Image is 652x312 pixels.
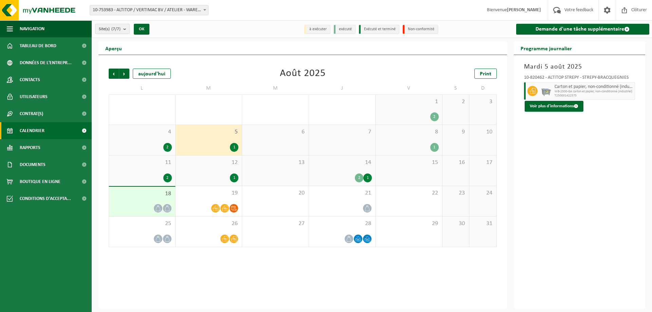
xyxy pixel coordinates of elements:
[363,173,372,182] div: 1
[473,128,493,136] span: 10
[312,189,372,197] span: 21
[20,139,40,156] span: Rapports
[246,159,305,166] span: 13
[379,98,439,106] span: 1
[20,122,44,139] span: Calendrier
[334,25,356,34] li: exécuté
[359,25,399,34] li: Exécuté et terminé
[473,189,493,197] span: 24
[179,128,239,136] span: 5
[163,143,172,152] div: 2
[119,69,129,79] span: Suivant
[555,84,633,90] span: Carton et papier, non-conditionné (industriel)
[446,98,466,106] span: 2
[309,82,376,94] td: J
[379,128,439,136] span: 8
[304,25,330,34] li: à exécuter
[403,25,438,34] li: Non-conformité
[20,20,44,37] span: Navigation
[163,173,172,182] div: 2
[446,220,466,227] span: 30
[90,5,209,15] span: 10-753983 - ALTITOP / VERTIMAC BV / ATELIER - WAREGEM
[95,24,130,34] button: Site(s)(7/7)
[112,159,172,166] span: 11
[312,220,372,227] span: 28
[514,41,579,55] h2: Programme journalier
[176,82,242,94] td: M
[99,24,121,34] span: Site(s)
[474,69,497,79] a: Print
[20,190,71,207] span: Conditions d'accepta...
[20,88,48,105] span: Utilisateurs
[507,7,541,13] strong: [PERSON_NAME]
[280,69,326,79] div: Août 2025
[376,82,442,94] td: V
[473,98,493,106] span: 3
[98,41,129,55] h2: Aperçu
[109,82,176,94] td: L
[246,189,305,197] span: 20
[111,27,121,31] count: (7/7)
[480,71,491,77] span: Print
[20,173,60,190] span: Boutique en ligne
[524,62,635,72] h3: Mardi 5 août 2025
[109,69,119,79] span: Précédent
[442,82,470,94] td: S
[525,101,583,112] button: Voir plus d'informations
[555,94,633,98] span: T250001422575
[516,24,650,35] a: Demande d'une tâche supplémentaire
[312,128,372,136] span: 7
[446,128,466,136] span: 9
[430,143,439,152] div: 1
[112,128,172,136] span: 4
[473,220,493,227] span: 31
[469,82,496,94] td: D
[246,220,305,227] span: 27
[473,159,493,166] span: 17
[355,173,363,182] div: 2
[230,173,238,182] div: 1
[179,159,239,166] span: 12
[20,37,56,54] span: Tableau de bord
[112,190,172,198] span: 18
[379,159,439,166] span: 15
[20,156,46,173] span: Documents
[446,159,466,166] span: 16
[379,189,439,197] span: 22
[179,189,239,197] span: 19
[430,112,439,121] div: 2
[112,220,172,227] span: 25
[242,82,309,94] td: M
[524,75,635,82] div: 10-820462 - ALTITOP STRÉPY - STRÉPY-BRACQUEGNIES
[90,5,208,15] span: 10-753983 - ALTITOP / VERTIMAC BV / ATELIER - WAREGEM
[20,105,43,122] span: Contrat(s)
[312,159,372,166] span: 14
[133,69,171,79] div: aujourd'hui
[446,189,466,197] span: 23
[134,24,149,35] button: OK
[230,143,238,152] div: 1
[20,54,72,71] span: Données de l'entrepr...
[541,86,551,96] img: WB-2500-GAL-GY-01
[246,128,305,136] span: 6
[179,220,239,227] span: 26
[379,220,439,227] span: 29
[20,71,40,88] span: Contacts
[555,90,633,94] span: WB-2500-GA carton et papier, non-conditionné (industriel)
